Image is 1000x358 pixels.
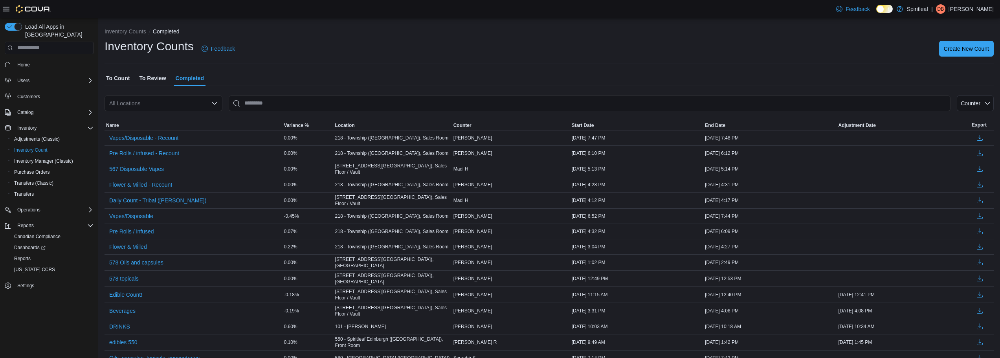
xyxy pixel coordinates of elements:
[837,306,970,316] div: [DATE] 4:08 PM
[283,242,334,252] div: 0.22%
[570,227,703,236] div: [DATE] 4:32 PM
[570,258,703,267] div: [DATE] 1:02 PM
[2,204,97,215] button: Operations
[703,180,837,189] div: [DATE] 4:31 PM
[14,108,37,117] button: Catalog
[8,189,97,200] button: Transfers
[109,228,154,235] span: Pre Rolls / infused
[109,212,153,220] span: Vapes/Disposable
[17,283,34,289] span: Settings
[703,274,837,283] div: [DATE] 12:53 PM
[8,178,97,189] button: Transfers (Classic)
[334,149,452,158] div: 218 - Township ([GEOGRAPHIC_DATA]), Sales Room
[109,323,130,330] span: DRINKS
[283,290,334,299] div: -0.18%
[570,121,703,130] button: Start Date
[109,291,142,299] span: Edible Count!
[334,121,452,130] button: Location
[106,210,156,222] button: Vapes/Disposable
[703,227,837,236] div: [DATE] 6:09 PM
[105,121,283,130] button: Name
[14,191,34,197] span: Transfers
[14,244,46,251] span: Dashboards
[703,149,837,158] div: [DATE] 6:12 PM
[22,23,94,39] span: Load All Apps in [GEOGRAPHIC_DATA]
[284,122,309,129] span: Variance %
[8,242,97,253] a: Dashboards
[703,164,837,174] div: [DATE] 5:14 PM
[283,121,334,130] button: Variance %
[11,243,94,252] span: Dashboards
[14,221,37,230] button: Reports
[11,178,57,188] a: Transfers (Classic)
[106,226,157,237] button: Pre Rolls / infused
[14,136,60,142] span: Adjustments (Classic)
[972,122,987,128] span: Export
[283,196,334,205] div: 0.00%
[8,156,97,167] button: Inventory Manager (Classic)
[11,189,37,199] a: Transfers
[106,195,209,206] button: Daily Count - Tribal ([PERSON_NAME])
[334,334,452,350] div: 550 - Spiritleaf Edinburgh ([GEOGRAPHIC_DATA]), Front Room
[334,133,452,143] div: 218 - Township ([GEOGRAPHIC_DATA]), Sales Room
[334,271,452,286] div: [STREET_ADDRESS][GEOGRAPHIC_DATA]), [GEOGRAPHIC_DATA]
[11,145,51,155] a: Inventory Count
[453,122,472,129] span: Counter
[106,257,167,268] button: 578 Oils and capsules
[109,259,163,266] span: 578 Oils and capsules
[14,281,94,290] span: Settings
[17,207,40,213] span: Operations
[334,255,452,270] div: [STREET_ADDRESS][GEOGRAPHIC_DATA]), [GEOGRAPHIC_DATA]
[229,95,950,111] input: This is a search bar. After typing your query, hit enter to filter the results lower in the page.
[283,164,334,174] div: 0.00%
[703,196,837,205] div: [DATE] 4:17 PM
[14,158,73,164] span: Inventory Manager (Classic)
[837,290,970,299] div: [DATE] 12:41 PM
[570,242,703,252] div: [DATE] 3:04 PM
[703,258,837,267] div: [DATE] 2:49 PM
[907,4,928,14] p: Spiritleaf
[211,100,218,106] button: Open list of options
[837,322,970,331] div: [DATE] 10:34 AM
[839,122,876,129] span: Adjustment Date
[14,76,94,85] span: Users
[570,322,703,331] div: [DATE] 10:03 AM
[570,133,703,143] div: [DATE] 7:47 PM
[106,241,150,253] button: Flower & Milled
[846,5,870,13] span: Feedback
[11,134,63,144] a: Adjustments (Classic)
[11,145,94,155] span: Inventory Count
[198,41,238,57] a: Feedback
[211,45,235,53] span: Feedback
[109,275,139,283] span: 578 topicals
[14,169,50,175] span: Purchase Orders
[11,178,94,188] span: Transfers (Classic)
[334,227,452,236] div: 218 - Township ([GEOGRAPHIC_DATA]), Sales Room
[961,100,980,106] span: Counter
[16,5,51,13] img: Cova
[105,28,146,35] button: Inventory Counts
[837,338,970,347] div: [DATE] 1:45 PM
[14,60,94,70] span: Home
[14,205,94,215] span: Operations
[703,338,837,347] div: [DATE] 1:42 PM
[14,108,94,117] span: Catalog
[14,180,53,186] span: Transfers (Classic)
[570,180,703,189] div: [DATE] 4:28 PM
[11,156,76,166] a: Inventory Manager (Classic)
[570,149,703,158] div: [DATE] 6:10 PM
[957,95,994,111] button: Counter
[453,339,497,345] span: [PERSON_NAME] R
[14,92,43,101] a: Customers
[11,265,58,274] a: [US_STATE] CCRS
[283,338,334,347] div: 0.10%
[17,222,34,229] span: Reports
[11,254,94,263] span: Reports
[931,4,933,14] p: |
[572,122,594,129] span: Start Date
[109,243,147,251] span: Flower & Milled
[334,211,452,221] div: 218 - Township ([GEOGRAPHIC_DATA]), Sales Room
[8,264,97,275] button: [US_STATE] CCRS
[453,182,492,188] span: [PERSON_NAME]
[570,290,703,299] div: [DATE] 11:15 AM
